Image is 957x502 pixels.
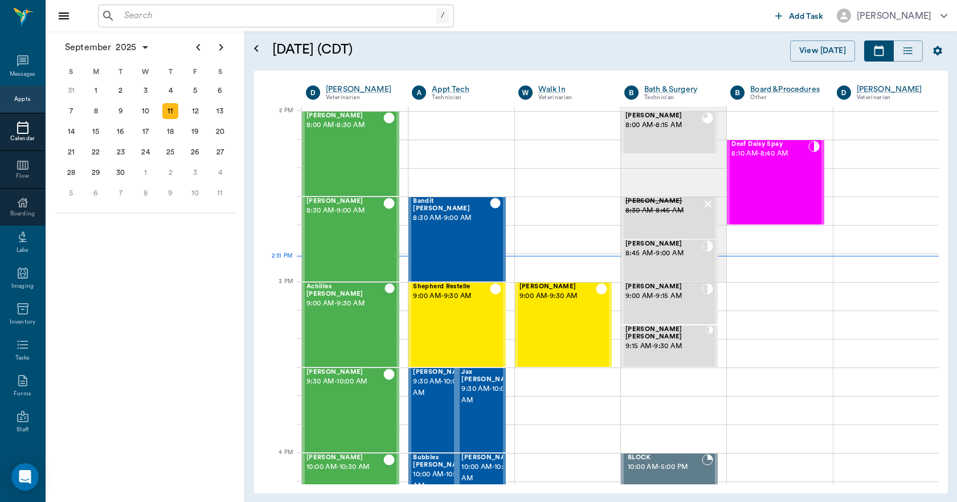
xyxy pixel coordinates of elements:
span: 8:30 AM - 9:00 AM [413,213,490,224]
div: READY_TO_CHECKOUT, 8:00 AM - 8:15 AM [621,111,718,154]
div: Saturday, September 6, 2025 [212,83,228,99]
span: [PERSON_NAME] [625,198,702,205]
div: Appts [14,95,30,104]
div: Sunday, August 31, 2025 [63,83,79,99]
div: Inventory [10,318,35,326]
div: Friday, October 3, 2025 [187,165,203,181]
span: 10:00 AM - 5:00 PM [628,462,702,473]
button: View [DATE] [790,40,855,62]
button: Open calendar [250,27,263,71]
div: Tuesday, September 9, 2025 [113,103,129,119]
div: Monday, October 6, 2025 [88,185,104,201]
div: Monday, September 29, 2025 [88,165,104,181]
span: 9:30 AM - 10:00 AM [306,376,383,387]
div: Tuesday, September 23, 2025 [113,144,129,160]
div: Thursday, September 18, 2025 [162,124,178,140]
div: D [837,85,851,100]
span: September [63,39,113,55]
div: Friday, September 12, 2025 [187,103,203,119]
a: Appt Tech [432,84,501,95]
div: Monday, September 8, 2025 [88,103,104,119]
button: Previous page [187,36,210,59]
div: Monday, September 1, 2025 [88,83,104,99]
div: CHECKED_IN, 8:45 AM - 9:00 AM [621,239,718,282]
span: 9:30 AM - 10:00 AM [461,383,518,406]
div: Veterinarian [857,93,926,103]
div: Sunday, September 14, 2025 [63,124,79,140]
span: [PERSON_NAME] [PERSON_NAME] [625,326,706,341]
span: 10:00 AM - 10:30 AM [413,469,470,492]
span: BLOCK [628,454,702,462]
div: Messages [10,70,36,79]
button: Next page [210,36,232,59]
div: Saturday, September 27, 2025 [212,144,228,160]
span: 8:30 AM - 8:45 AM [625,205,702,217]
div: CHECKED_IN, 8:10 AM - 8:40 AM [727,140,824,225]
span: Deaf Daisy Spay [731,141,808,148]
span: 9:15 AM - 9:30 AM [625,341,706,352]
div: Wednesday, September 24, 2025 [138,144,154,160]
div: M [84,63,109,80]
div: Saturday, September 13, 2025 [212,103,228,119]
span: 9:00 AM - 9:30 AM [306,298,385,309]
div: Labs [17,246,28,255]
a: Walk In [538,84,607,95]
div: Forms [14,390,31,398]
div: F [183,63,208,80]
span: 9:00 AM - 9:15 AM [625,291,702,302]
div: Tuesday, September 30, 2025 [113,165,129,181]
div: Saturday, September 20, 2025 [212,124,228,140]
div: D [306,85,320,100]
span: 2025 [113,39,138,55]
div: Friday, September 19, 2025 [187,124,203,140]
span: [PERSON_NAME] [306,112,383,120]
div: W [518,85,533,100]
span: [PERSON_NAME] [306,454,383,462]
div: Tuesday, October 7, 2025 [113,185,129,201]
div: Tuesday, September 16, 2025 [113,124,129,140]
div: Bath & Surgery [644,84,713,95]
div: CHECKED_OUT, 9:30 AM - 10:00 AM [457,368,505,453]
div: Sunday, September 28, 2025 [63,165,79,181]
div: Sunday, September 7, 2025 [63,103,79,119]
span: [PERSON_NAME] [461,454,518,462]
div: CHECKED_IN, 9:15 AM - 9:30 AM [621,325,718,368]
span: 8:00 AM - 8:15 AM [625,120,702,131]
div: Sunday, September 21, 2025 [63,144,79,160]
span: [PERSON_NAME] [413,369,470,376]
div: CHECKED_OUT, 9:00 AM - 9:30 AM [302,282,399,368]
a: [PERSON_NAME] [326,84,395,95]
div: Technician [644,93,713,103]
div: CHECKED_OUT, 9:30 AM - 10:00 AM [302,368,399,453]
span: 8:30 AM - 9:00 AM [306,205,383,217]
button: Close drawer [52,5,75,27]
div: A [412,85,426,100]
div: Thursday, October 2, 2025 [162,165,178,181]
span: Achilles [PERSON_NAME] [306,283,385,298]
input: Search [120,8,436,24]
span: Shepherd Restelle [413,283,489,291]
div: Veterinarian [538,93,607,103]
div: [PERSON_NAME] [857,9,931,23]
div: Thursday, September 25, 2025 [162,144,178,160]
div: Sunday, October 5, 2025 [63,185,79,201]
div: CHECKED_OUT, 8:30 AM - 9:00 AM [408,197,505,282]
div: 2 PM [263,105,293,133]
div: Saturday, October 4, 2025 [212,165,228,181]
button: [PERSON_NAME] [828,5,956,26]
div: CHECKED_IN, 9:00 AM - 9:15 AM [621,282,718,325]
span: [PERSON_NAME] [625,283,702,291]
div: Wednesday, September 10, 2025 [138,103,154,119]
div: S [207,63,232,80]
div: Saturday, October 11, 2025 [212,185,228,201]
button: Add Task [771,5,828,26]
div: Veterinarian [326,93,395,103]
div: CHECKED_OUT, 9:00 AM - 9:30 AM [408,282,505,368]
span: [PERSON_NAME] [306,369,383,376]
span: [PERSON_NAME] [306,198,383,205]
span: [PERSON_NAME] [625,112,702,120]
div: CHECKED_OUT, 8:00 AM - 8:30 AM [302,111,399,197]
